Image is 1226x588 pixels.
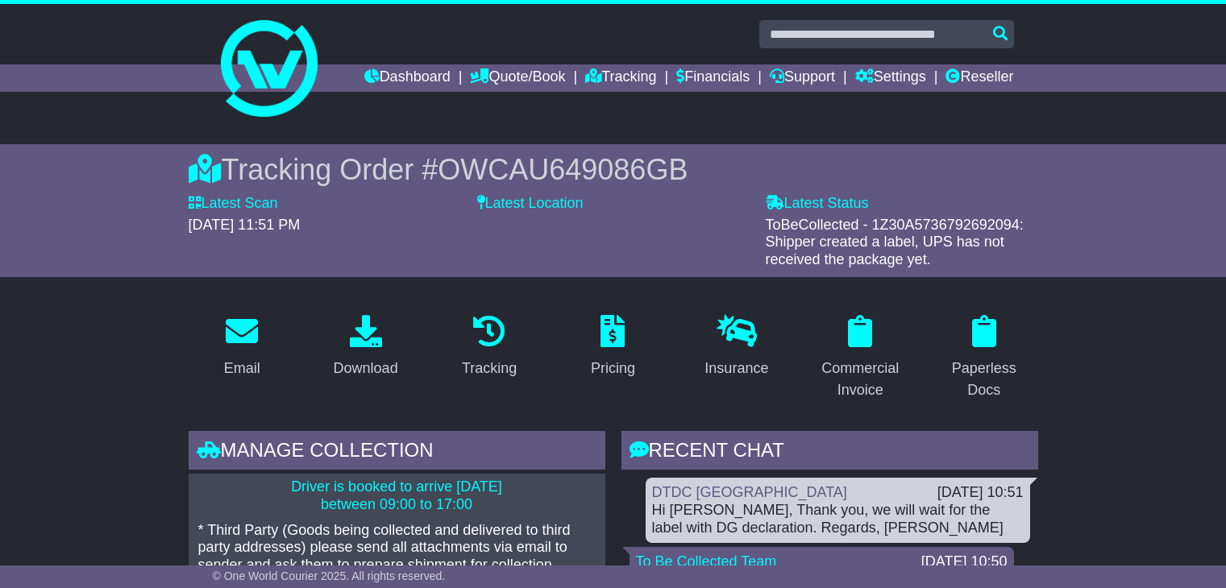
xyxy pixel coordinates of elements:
[214,309,271,385] a: Email
[451,309,527,385] a: Tracking
[189,217,301,233] span: [DATE] 11:51 PM
[937,484,1024,502] div: [DATE] 10:51
[470,64,565,92] a: Quote/Book
[189,152,1038,187] div: Tracking Order #
[941,358,1027,401] div: Paperless Docs
[652,484,847,500] a: DTDC [GEOGRAPHIC_DATA]
[323,309,409,385] a: Download
[855,64,926,92] a: Settings
[198,522,596,574] p: * Third Party (Goods being collected and delivered to third party addresses) please send all atta...
[817,358,904,401] div: Commercial Invoice
[591,358,635,379] div: Pricing
[766,195,869,213] label: Latest Status
[477,195,584,213] label: Latest Location
[676,64,750,92] a: Financials
[334,358,398,379] div: Download
[462,358,517,379] div: Tracking
[621,431,1038,474] div: RECENT CHAT
[945,64,1013,92] a: Reseller
[766,217,1024,267] span: ToBeCollected - 1Z30A5736792692094: Shipper created a label, UPS has not received the package yet.
[921,553,1008,571] div: [DATE] 10:50
[807,309,914,407] a: Commercial Invoice
[224,358,260,379] div: Email
[636,553,777,569] a: To Be Collected Team
[585,64,656,92] a: Tracking
[213,569,446,582] span: © One World Courier 2025. All rights reserved.
[704,358,768,379] div: Insurance
[694,309,779,385] a: Insurance
[189,431,605,474] div: Manage collection
[580,309,646,385] a: Pricing
[770,64,835,92] a: Support
[189,195,278,213] label: Latest Scan
[438,153,688,186] span: OWCAU649086GB
[652,502,1024,536] div: Hi [PERSON_NAME], Thank you, we will wait for the label with DG declaration. Regards, [PERSON_NAME]
[198,478,596,513] p: Driver is booked to arrive [DATE] between 09:00 to 17:00
[930,309,1037,407] a: Paperless Docs
[364,64,451,92] a: Dashboard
